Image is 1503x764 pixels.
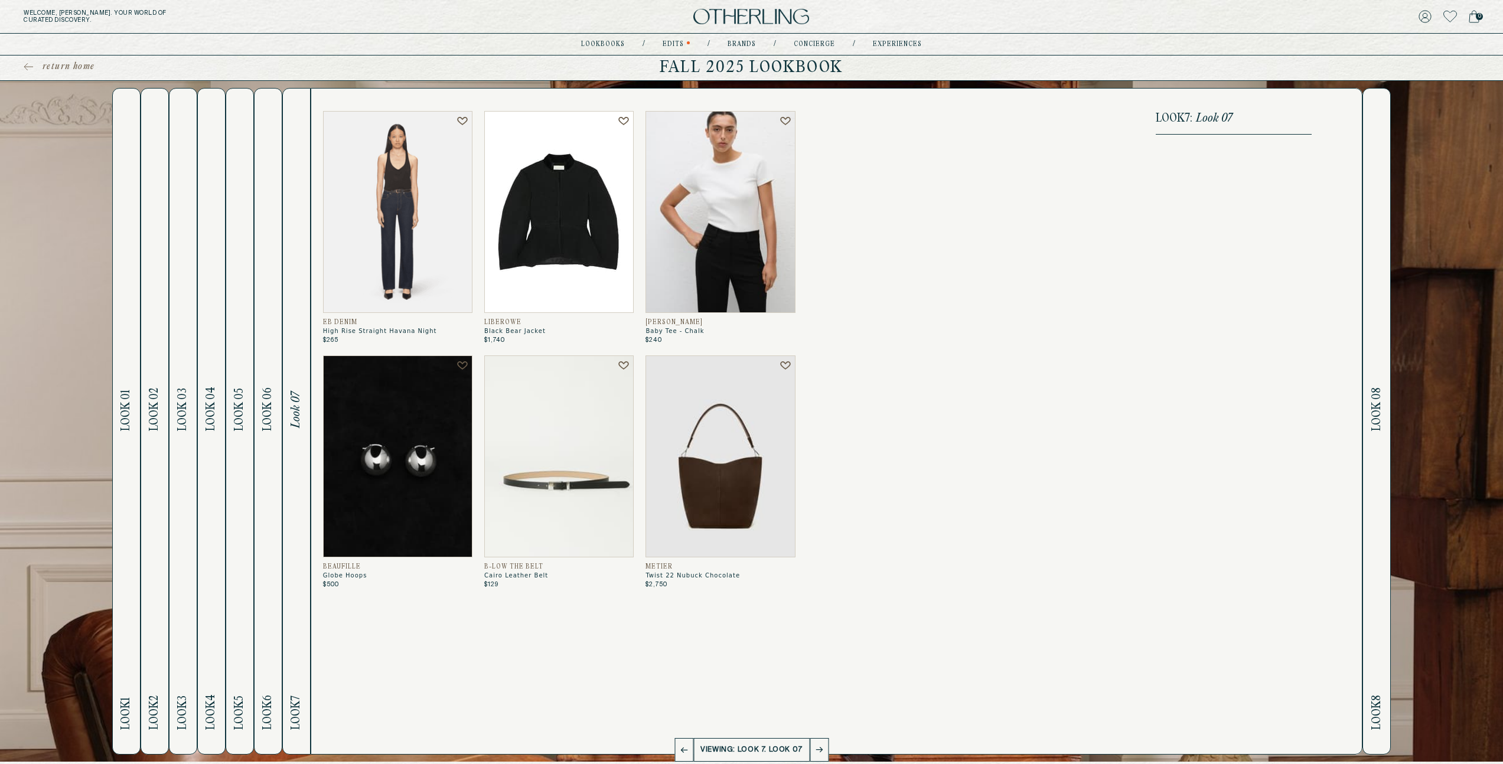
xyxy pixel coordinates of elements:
span: Globe Hoops [323,572,472,579]
span: Cairo Leather Belt [484,572,634,579]
span: Look 8 [1370,695,1384,730]
button: Look6Look 06 [254,88,282,755]
span: $265 [323,337,338,344]
span: Look 05 [233,388,246,432]
button: Look5Look 05 [226,88,254,755]
a: concierge [794,41,835,47]
span: [PERSON_NAME] [645,319,703,326]
span: Black Bear Jacket [484,328,634,335]
span: Baby Tee - Chalk [645,328,795,335]
img: logo [693,9,809,25]
div: / [774,40,776,49]
span: $129 [484,581,498,588]
span: Look 01 [119,390,133,432]
span: Look 7 : [1156,112,1192,125]
span: $500 [323,581,339,588]
span: Metier [645,563,673,570]
button: Look2Look 02 [141,88,169,755]
span: Beaufille [323,563,361,570]
span: Look 07 [289,391,303,428]
span: Look 2 [148,696,161,730]
div: / [708,40,710,49]
div: / [643,40,645,49]
span: 0 [1476,13,1483,20]
a: experiences [873,41,922,47]
div: / [853,40,855,49]
p: Viewing: Look 7. Look 07 [692,744,811,756]
span: Twist 22 Nubuck Chocolate [645,572,795,579]
span: EB Denim [323,319,357,326]
a: Edits [663,41,684,47]
span: Look 6 [261,695,275,730]
button: Look7Look 07 [282,88,311,755]
span: $240 [645,337,662,344]
a: Brands [728,41,756,47]
span: High Rise Straight Havana Night [323,328,472,335]
span: Look 06 [261,388,275,432]
a: 0 [1469,8,1479,25]
img: Twist 22 Nubuck Chocolate [645,355,795,557]
span: Look 7 [289,696,303,730]
span: Look 03 [176,388,190,432]
span: Look 07 [1196,112,1233,125]
span: Look 02 [148,388,161,432]
span: Look 04 [204,387,218,432]
span: Look 4 [204,694,218,730]
span: Look 08 [1370,388,1384,432]
button: Look3Look 03 [169,88,197,755]
span: $1,740 [484,337,505,344]
button: Look4Look 04 [197,88,226,755]
span: $2,750 [645,581,667,588]
span: Look 3 [176,696,190,730]
a: lookbooks [581,41,625,47]
span: return home [43,61,94,73]
h5: Welcome, [PERSON_NAME] . Your world of curated discovery. [24,9,460,24]
img: Baby Tee - Chalk [645,111,795,313]
button: Look8Look 08 [1362,88,1391,755]
img: BLACK BEAR JACKET [484,111,634,313]
h1: Fall 2025 Lookbook [24,57,1479,76]
img: CAIRO LEATHER BELT [484,355,634,557]
img: Globe Hoops [323,355,472,557]
span: LIBEROWE [484,319,521,326]
span: Look 1 [119,697,133,730]
button: Look1Look 01 [112,88,141,755]
a: return home [24,61,94,73]
img: High Rise Straight Havana Night [323,111,472,313]
span: B-low the Belt [484,563,543,570]
span: Look 5 [233,696,246,730]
